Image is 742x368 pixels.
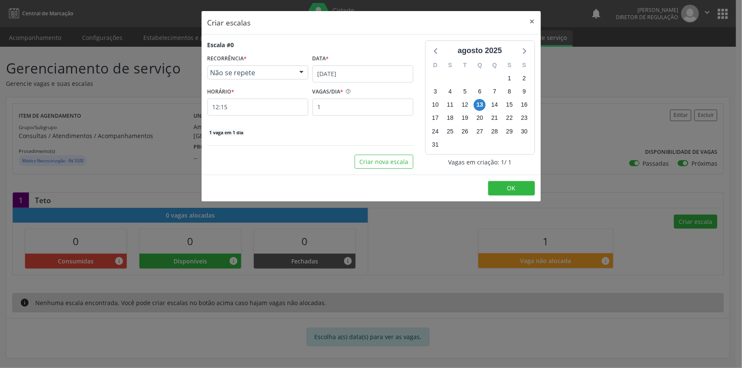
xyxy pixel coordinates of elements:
[429,125,441,137] span: domingo, 24 de agosto de 2025
[355,155,413,169] button: Criar nova escala
[518,72,530,84] span: sábado, 2 de agosto de 2025
[208,52,247,65] label: RECORRÊNCIA
[429,99,441,111] span: domingo, 10 de agosto de 2025
[428,59,443,72] div: D
[503,72,515,84] span: sexta-feira, 1 de agosto de 2025
[444,125,456,137] span: segunda-feira, 25 de agosto de 2025
[517,59,532,72] div: S
[444,99,456,111] span: segunda-feira, 11 de agosto de 2025
[474,125,486,137] span: quarta-feira, 27 de agosto de 2025
[489,86,500,98] span: quinta-feira, 7 de agosto de 2025
[488,181,535,195] button: OK
[459,86,471,98] span: terça-feira, 5 de agosto de 2025
[474,99,486,111] span: quarta-feira, 13 de agosto de 2025
[429,112,441,124] span: domingo, 17 de agosto de 2025
[507,184,516,192] span: OK
[425,158,535,167] div: Vagas em criação: 1
[503,125,515,137] span: sexta-feira, 29 de agosto de 2025
[459,125,471,137] span: terça-feira, 26 de agosto de 2025
[504,158,512,167] span: / 1
[458,59,472,72] div: T
[489,125,500,137] span: quinta-feira, 28 de agosto de 2025
[474,112,486,124] span: quarta-feira, 20 de agosto de 2025
[472,59,487,72] div: Q
[208,85,235,99] label: HORÁRIO
[518,112,530,124] span: sábado, 23 de agosto de 2025
[313,85,344,99] label: VAGAS/DIA
[444,86,456,98] span: segunda-feira, 4 de agosto de 2025
[474,86,486,98] span: quarta-feira, 6 de agosto de 2025
[459,99,471,111] span: terça-feira, 12 de agosto de 2025
[443,59,458,72] div: S
[313,52,329,65] label: Data
[313,65,413,82] input: Selecione uma data
[429,139,441,150] span: domingo, 31 de agosto de 2025
[518,99,530,111] span: sábado, 16 de agosto de 2025
[208,129,245,136] span: 1 vaga em 1 dia
[444,112,456,124] span: segunda-feira, 18 de agosto de 2025
[429,86,441,98] span: domingo, 3 de agosto de 2025
[518,125,530,137] span: sábado, 30 de agosto de 2025
[208,40,234,49] div: Escala #0
[208,17,251,28] h5: Criar escalas
[503,112,515,124] span: sexta-feira, 22 de agosto de 2025
[459,112,471,124] span: terça-feira, 19 de agosto de 2025
[524,11,541,32] button: Close
[208,99,308,116] input: 00:00
[489,99,500,111] span: quinta-feira, 14 de agosto de 2025
[454,45,505,57] div: agosto 2025
[489,112,500,124] span: quinta-feira, 21 de agosto de 2025
[210,68,291,77] span: Não se repete
[487,59,502,72] div: Q
[503,99,515,111] span: sexta-feira, 15 de agosto de 2025
[503,86,515,98] span: sexta-feira, 8 de agosto de 2025
[344,85,351,94] ion-icon: help circle outline
[518,86,530,98] span: sábado, 9 de agosto de 2025
[502,59,517,72] div: S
